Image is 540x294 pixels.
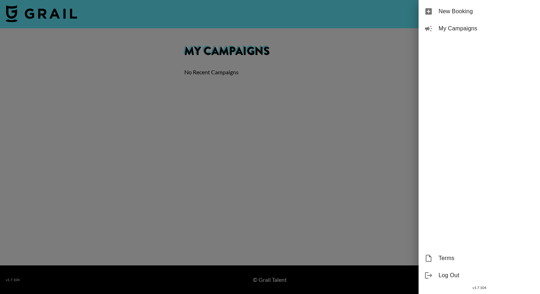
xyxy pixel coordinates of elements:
[439,7,534,16] span: New Booking
[419,250,540,267] div: Terms
[439,254,534,263] span: Terms
[419,267,540,284] div: Log Out
[439,24,534,33] span: My Campaigns
[419,3,540,20] div: New Booking
[419,284,540,291] div: v 1.7.104
[504,258,531,285] iframe: Drift Widget Chat Controller
[439,271,534,280] span: Log Out
[419,20,540,37] div: My Campaigns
